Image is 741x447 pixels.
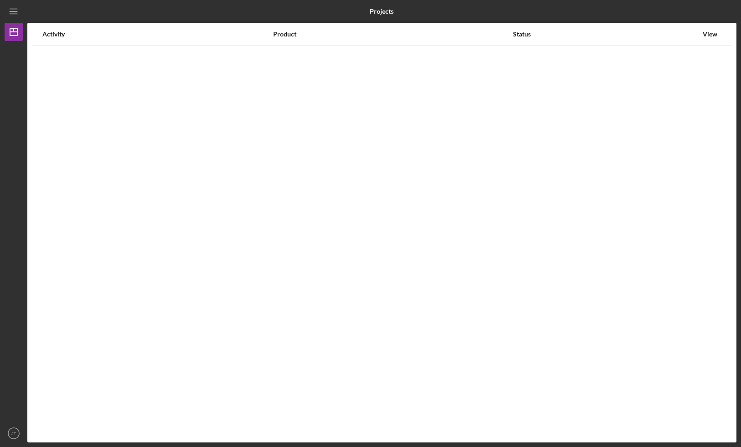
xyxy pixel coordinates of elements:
[699,31,721,38] div: View
[42,31,272,38] div: Activity
[5,424,23,442] button: JT
[11,431,16,436] text: JT
[370,8,394,15] b: Projects
[513,31,698,38] div: Status
[273,31,512,38] div: Product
